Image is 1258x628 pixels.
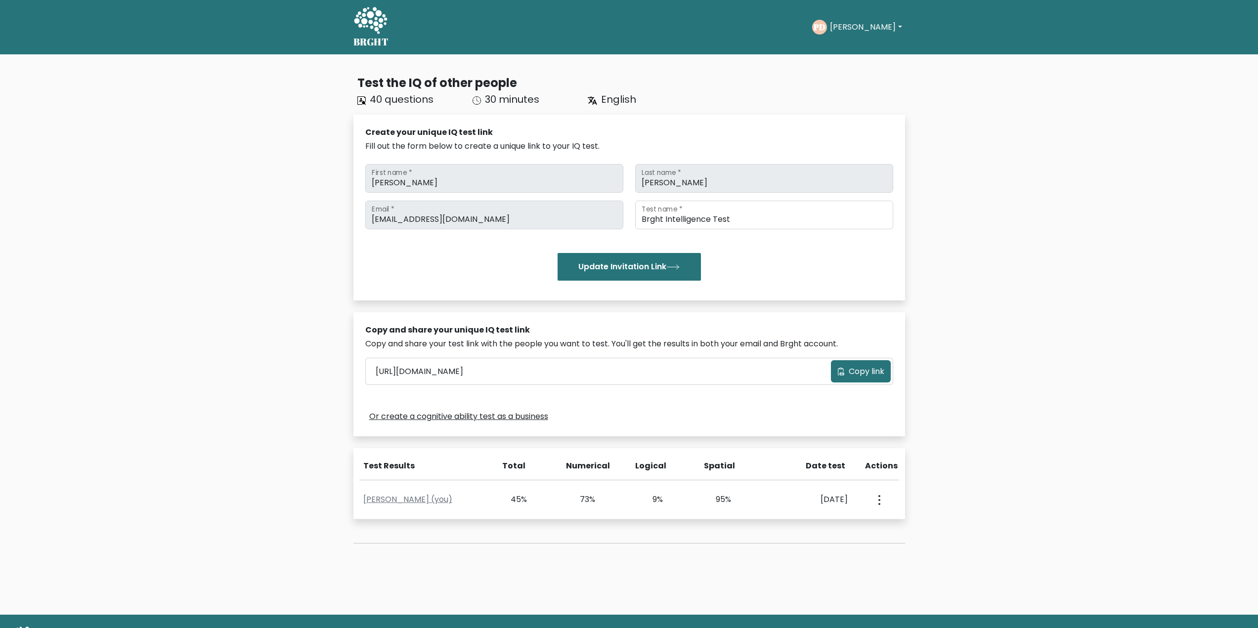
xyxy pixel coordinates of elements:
div: Create your unique IQ test link [365,126,893,138]
div: Numerical [566,460,595,472]
div: 73% [567,494,595,505]
div: Spatial [704,460,733,472]
div: Copy and share your test link with the people you want to test. You'll get the results in both yo... [365,338,893,350]
span: 40 questions [370,92,434,106]
input: Email [365,201,623,229]
a: Or create a cognitive ability test as a business [369,411,548,422]
div: Test Results [363,460,485,472]
button: [PERSON_NAME] [827,21,905,34]
button: Copy link [831,360,891,382]
input: Last name [635,164,893,193]
button: Update Invitation Link [558,253,701,281]
a: BRGHT [353,4,389,50]
div: Date test [773,460,853,472]
h5: BRGHT [353,36,389,48]
div: 9% [635,494,663,505]
div: 45% [499,494,527,505]
div: Test the IQ of other people [357,74,905,92]
span: English [601,92,636,106]
div: Fill out the form below to create a unique link to your IQ test. [365,140,893,152]
div: [DATE] [771,494,848,505]
div: Copy and share your unique IQ test link [365,324,893,336]
span: 30 minutes [485,92,539,106]
input: Test name [635,201,893,229]
text: PD [813,21,825,33]
div: Total [497,460,526,472]
div: Logical [635,460,664,472]
div: Actions [865,460,899,472]
a: [PERSON_NAME] (you) [363,494,452,505]
div: 95% [703,494,731,505]
input: First name [365,164,623,193]
span: Copy link [849,366,884,377]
